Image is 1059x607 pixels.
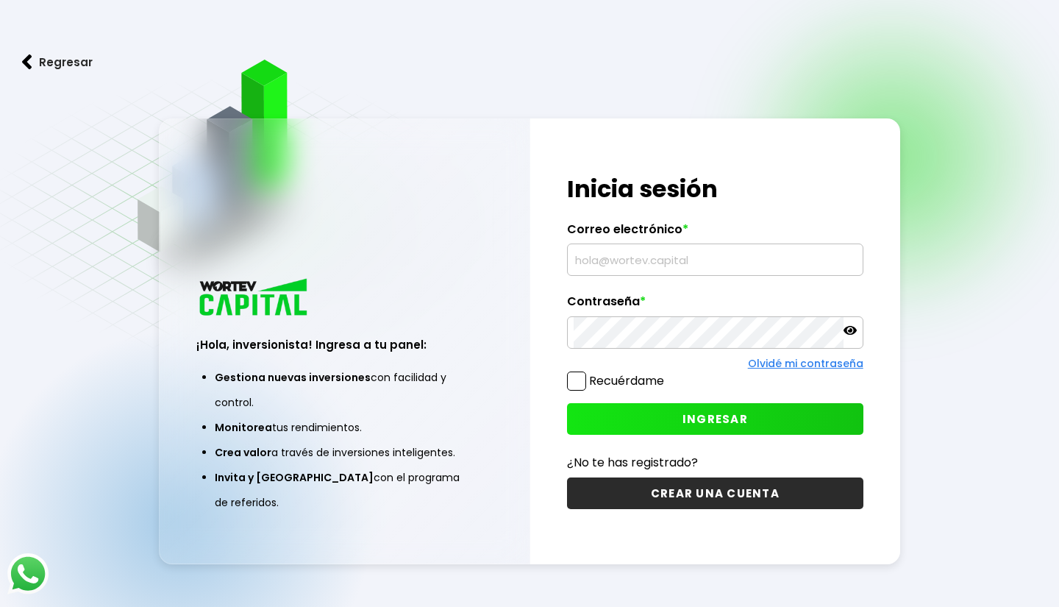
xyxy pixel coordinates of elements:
[574,244,856,275] input: hola@wortev.capital
[215,415,474,440] li: tus rendimientos.
[215,470,374,485] span: Invita y [GEOGRAPHIC_DATA]
[567,453,863,509] a: ¿No te has registrado?CREAR UNA CUENTA
[682,411,748,427] span: INGRESAR
[215,365,474,415] li: con facilidad y control.
[567,478,863,509] button: CREAR UNA CUENTA
[215,445,271,460] span: Crea valor
[589,372,664,389] label: Recuérdame
[22,54,32,70] img: flecha izquierda
[215,420,272,435] span: Monitorea
[215,440,474,465] li: a través de inversiones inteligentes.
[567,453,863,472] p: ¿No te has registrado?
[215,465,474,515] li: con el programa de referidos.
[215,370,371,385] span: Gestiona nuevas inversiones
[567,171,863,207] h1: Inicia sesión
[7,553,49,594] img: logos_whatsapp-icon.242b2217.svg
[196,277,313,320] img: logo_wortev_capital
[748,356,863,371] a: Olvidé mi contraseña
[567,222,863,244] label: Correo electrónico
[196,336,492,353] h3: ¡Hola, inversionista! Ingresa a tu panel:
[567,403,863,435] button: INGRESAR
[567,294,863,316] label: Contraseña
